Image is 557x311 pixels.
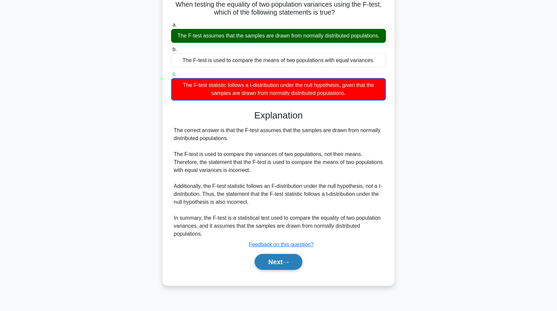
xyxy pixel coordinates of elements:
div: The correct answer is that the F-test assumes that the samples are drawn from normally distribute... [174,126,383,238]
h3: Explanation [175,110,382,121]
div: The F-test statistic follows a t-distribution under the null hypothesis, given that the samples a... [171,78,386,101]
div: The F-test assumes that the samples are drawn from normally distributed populations. [171,29,386,43]
span: b. [172,46,177,52]
button: Next [255,254,302,270]
h5: When testing the equality of two population variances using the F-test, which of the following st... [170,0,387,17]
span: a. [172,22,177,28]
span: c. [172,71,176,77]
a: Feedback on this question? [249,242,314,247]
div: The F-test is used to compare the means of two populations with equal variances. [171,53,386,67]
